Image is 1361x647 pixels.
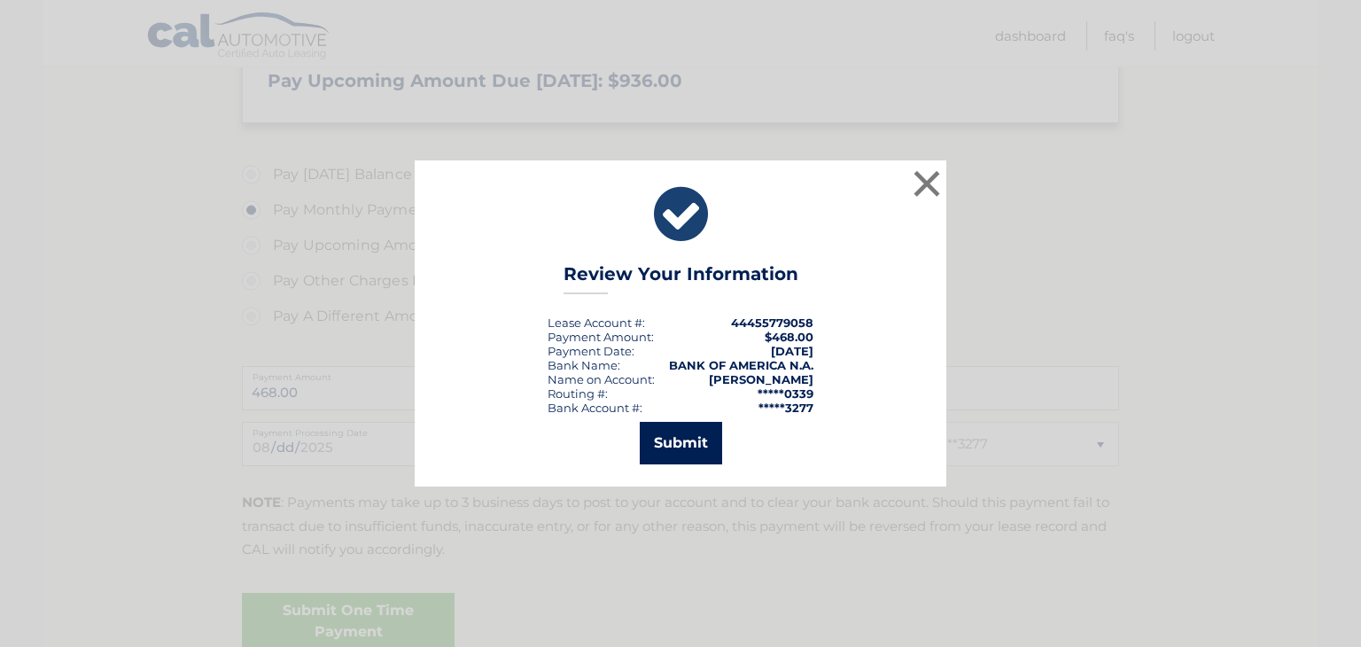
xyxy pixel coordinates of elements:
strong: [PERSON_NAME] [709,372,813,386]
div: Payment Amount: [548,330,654,344]
span: Payment Date [548,344,632,358]
span: $468.00 [765,330,813,344]
div: Lease Account #: [548,316,645,330]
div: Routing #: [548,386,608,401]
div: Name on Account: [548,372,655,386]
div: : [548,344,634,358]
button: × [909,166,945,201]
div: Bank Account #: [548,401,642,415]
strong: BANK OF AMERICA N.A. [669,358,813,372]
h3: Review Your Information [564,263,798,294]
button: Submit [640,422,722,464]
span: [DATE] [771,344,813,358]
strong: 44455779058 [731,316,813,330]
div: Bank Name: [548,358,620,372]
